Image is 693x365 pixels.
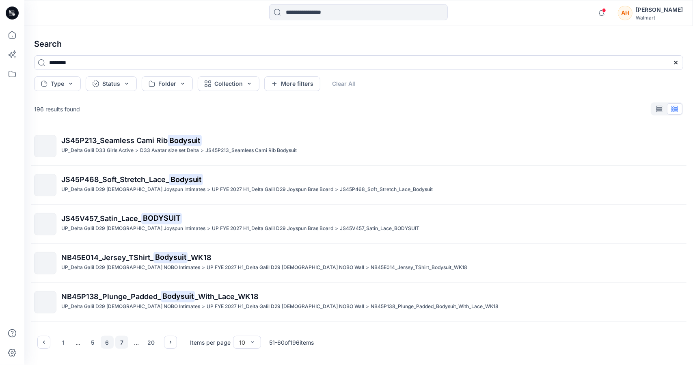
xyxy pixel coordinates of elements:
[29,325,688,357] a: RA443757_Long Sleeve CrewBodysuitUP_Delta Galil D34 [DEMOGRAPHIC_DATA] Active>UP FYE 2025 S4 D34 ...
[61,253,153,262] span: NB45E014_Jersey_TShirt_
[207,302,364,311] p: UP FYE 2027 H1_Delta Galil D29 Ladies NOBO Wall
[168,135,202,146] mark: Bodysuit
[141,213,182,224] mark: BODYSUIT
[135,146,138,155] p: >
[61,263,200,272] p: UP_Delta Galil D29 Ladies NOBO Intimates
[86,76,137,91] button: Status
[201,146,204,155] p: >
[29,130,688,162] a: JS45P213_Seamless Cami RibBodysuitUP_Delta Galil D33 Girls Active>D33 Avatar size set Delta>JS45P...
[71,336,84,349] div: ...
[195,292,259,301] span: _With_Lace_WK18
[239,338,245,347] div: 10
[371,302,499,311] p: NB45P138_Plunge_Padded_Bodysuit_With_Lace_WK18
[34,76,81,91] button: Type
[207,185,210,194] p: >
[61,292,161,301] span: NB45P138_Plunge_Padded_
[142,76,193,91] button: Folder
[61,224,205,233] p: UP_Delta Galil D29 Ladies Joyspun Intimates
[61,185,205,194] p: UP_Delta Galil D29 Ladies Joyspun Intimates
[366,263,369,272] p: >
[335,185,338,194] p: >
[340,185,433,194] p: JS45P468_Soft_Stretch_Lace_Bodysuit
[145,336,158,349] button: 20
[636,5,683,15] div: [PERSON_NAME]
[190,338,231,347] p: Items per page
[61,146,134,155] p: UP_Delta Galil D33 Girls Active
[636,15,683,21] div: Walmart
[153,252,188,263] mark: Bodysuit
[61,136,168,145] span: JS45P213_Seamless Cami Rib
[188,253,212,262] span: _WK18
[212,185,333,194] p: UP FYE 2027 H1_Delta Galil D29 Joyspun Bras Board
[205,146,297,155] p: JS45P213_Seamless Cami Rib Bodysuit
[29,286,688,318] a: NB45P138_Plunge_Padded_Bodysuit_With_Lace_WK18UP_Delta Galil D29 [DEMOGRAPHIC_DATA] NOBO Intimate...
[207,263,364,272] p: UP FYE 2027 H1_Delta Galil D29 Ladies NOBO Wall
[34,105,80,113] p: 196 results found
[202,302,205,311] p: >
[335,224,338,233] p: >
[202,263,205,272] p: >
[101,336,114,349] button: 6
[29,169,688,201] a: JS45P468_Soft_Stretch_Lace_BodysuitUP_Delta Galil D29 [DEMOGRAPHIC_DATA] Joyspun Intimates>UP FYE...
[115,336,128,349] button: 7
[618,6,633,20] div: AH
[207,224,210,233] p: >
[140,146,199,155] p: D33 Avatar size set Delta
[366,302,369,311] p: >
[28,33,690,55] h4: Search
[86,336,99,349] button: 5
[61,302,200,311] p: UP_Delta Galil D29 Ladies NOBO Intimates
[29,208,688,240] a: JS45V457_Satin_Lace_BODYSUITUP_Delta Galil D29 [DEMOGRAPHIC_DATA] Joyspun Intimates>UP FYE 2027 H...
[169,174,203,185] mark: Bodysuit
[371,263,467,272] p: NB45E014_Jersey_TShirt_Bodysuit_WK18
[29,247,688,279] a: NB45E014_Jersey_TShirt_Bodysuit_WK18UP_Delta Galil D29 [DEMOGRAPHIC_DATA] NOBO Intimates>UP FYE 2...
[269,338,314,347] p: 51 - 60 of 196 items
[130,336,143,349] div: ...
[61,214,141,223] span: JS45V457_Satin_Lace_
[212,224,333,233] p: UP FYE 2027 H1_Delta Galil D29 Joyspun Bras Board
[57,336,70,349] button: 1
[61,175,169,184] span: JS45P468_Soft_Stretch_Lace_
[340,224,419,233] p: JS45V457_Satin_Lace_BODYSUIT
[161,291,195,302] mark: Bodysuit
[264,76,320,91] button: More filters
[198,76,259,91] button: Collection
